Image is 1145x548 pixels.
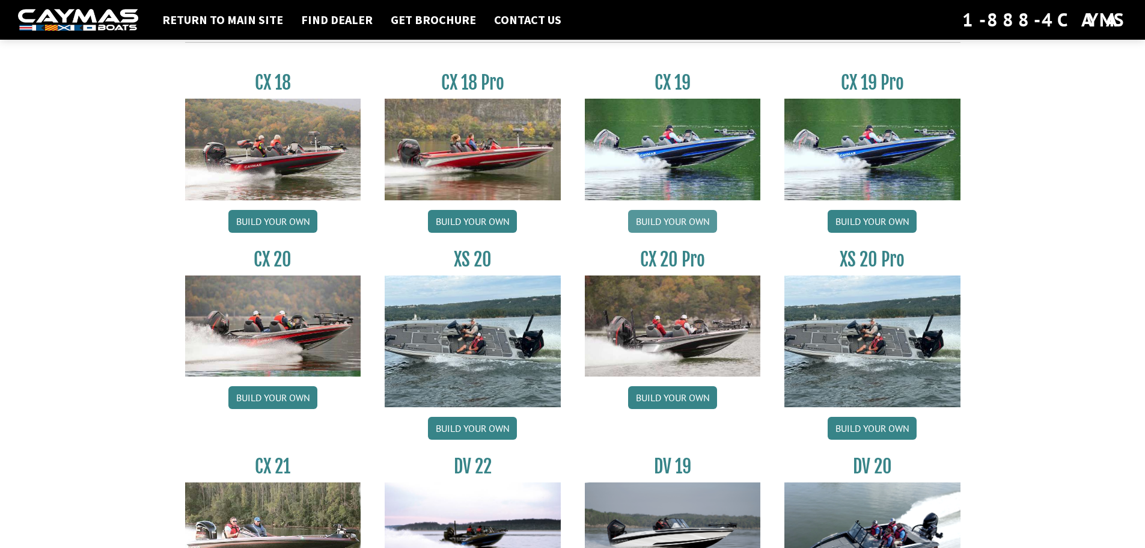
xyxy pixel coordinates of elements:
a: Build your own [228,210,317,233]
img: XS_20_resized.jpg [385,276,561,407]
a: Build your own [428,210,517,233]
img: XS_20_resized.jpg [784,276,960,407]
h3: CX 18 Pro [385,72,561,94]
h3: DV 19 [585,455,761,478]
a: Return to main site [156,12,289,28]
h3: DV 20 [784,455,960,478]
img: CX-18SS_thumbnail.jpg [385,99,561,200]
h3: CX 18 [185,72,361,94]
img: CX-18S_thumbnail.jpg [185,99,361,200]
a: Contact Us [488,12,567,28]
a: Find Dealer [295,12,379,28]
a: Get Brochure [385,12,482,28]
h3: DV 22 [385,455,561,478]
h3: XS 20 Pro [784,248,960,271]
h3: CX 20 Pro [585,248,761,271]
div: 1-888-4CAYMAS [962,7,1127,33]
h3: XS 20 [385,248,561,271]
a: Build your own [628,210,717,233]
h3: CX 19 [585,72,761,94]
a: Build your own [828,210,917,233]
img: CX-20_thumbnail.jpg [185,276,361,377]
a: Build your own [628,386,717,409]
a: Build your own [228,386,317,409]
a: Build your own [428,417,517,440]
a: Build your own [828,417,917,440]
img: CX-20Pro_thumbnail.jpg [585,276,761,377]
img: white-logo-c9c8dbefe5ff5ceceb0f0178aa75bf4bb51f6bca0971e226c86eb53dfe498488.png [18,9,138,31]
h3: CX 20 [185,248,361,271]
img: CX19_thumbnail.jpg [585,99,761,200]
img: CX19_thumbnail.jpg [784,99,960,200]
h3: CX 21 [185,455,361,478]
h3: CX 19 Pro [784,72,960,94]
